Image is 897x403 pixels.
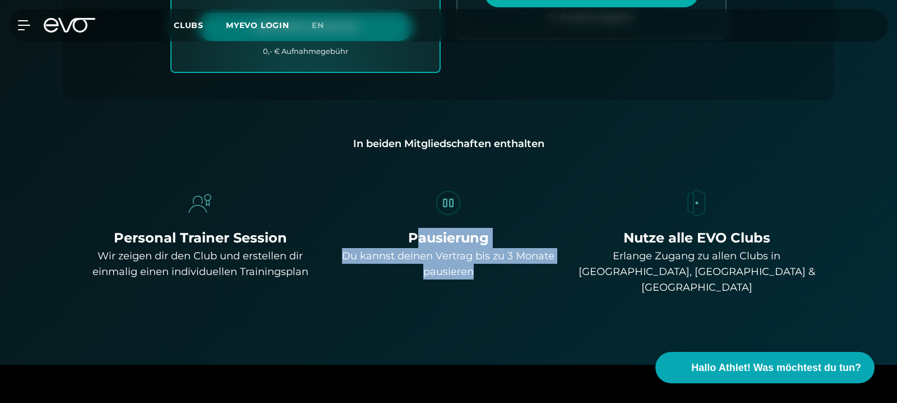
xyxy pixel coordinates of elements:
[226,20,289,30] a: MYEVO LOGIN
[81,136,816,152] div: In beiden Mitgliedschaften enthalten
[312,19,337,32] a: en
[577,248,816,295] div: Erlange Zugang zu allen Clubs in [GEOGRAPHIC_DATA], [GEOGRAPHIC_DATA] & [GEOGRAPHIC_DATA]
[329,248,568,280] div: Du kannst deinen Vertrag bis zu 3 Monate pausieren
[577,228,816,248] div: Nutze alle EVO Clubs
[312,20,324,30] span: en
[174,20,226,30] a: Clubs
[329,228,568,248] div: Pausierung
[184,187,216,219] img: evofitness
[681,187,713,219] img: evofitness
[81,228,320,248] div: Personal Trainer Session
[174,20,204,30] span: Clubs
[81,248,320,280] div: Wir zeigen dir den Club und erstellen dir einmalig einen individuellen Trainingsplan
[691,360,861,375] span: Hallo Athlet! Was möchtest du tun?
[433,187,464,219] img: evofitness
[655,352,875,383] button: Hallo Athlet! Was möchtest du tun?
